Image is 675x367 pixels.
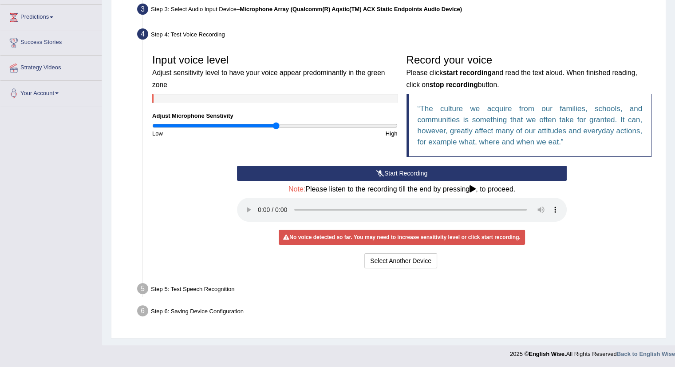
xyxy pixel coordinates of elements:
button: Select Another Device [364,253,437,268]
div: 2025 © All Rights Reserved [510,345,675,358]
a: Predictions [0,5,102,27]
small: Please click and read the text aloud. When finished reading, click on button. [407,69,637,88]
b: start recording [443,69,492,76]
div: Step 5: Test Speech Recognition [133,280,662,300]
span: – [237,6,462,12]
div: Step 3: Select Audio Input Device [133,1,662,20]
b: stop recording [430,81,478,88]
a: Your Account [0,81,102,103]
a: Success Stories [0,30,102,52]
b: Microphone Array (Qualcomm(R) Aqstic(TM) ACX Static Endpoints Audio Device) [240,6,462,12]
small: Adjust sensitivity level to have your voice appear predominantly in the green zone [152,69,385,88]
div: No voice detected so far. You may need to increase sensitivity level or click start recording. [279,230,525,245]
h3: Input voice level [152,54,398,89]
div: Low [148,129,275,138]
span: Note: [288,185,305,193]
strong: English Wise. [529,351,566,357]
h3: Record your voice [407,54,652,89]
a: Back to English Wise [617,351,675,357]
div: High [275,129,402,138]
div: Step 6: Saving Device Configuration [133,303,662,322]
q: The culture we acquire from our families, schools, and communities is something that we often tak... [418,104,643,146]
label: Adjust Microphone Senstivity [152,112,233,120]
h4: Please listen to the recording till the end by pressing , to proceed. [237,185,567,193]
button: Start Recording [237,166,567,181]
a: Strategy Videos [0,56,102,78]
div: Step 4: Test Voice Recording [133,26,662,45]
